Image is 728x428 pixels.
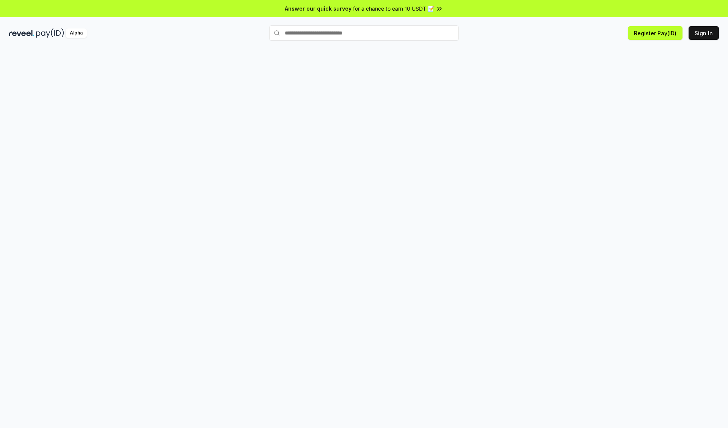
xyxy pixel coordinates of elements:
button: Register Pay(ID) [628,26,682,40]
img: reveel_dark [9,28,35,38]
div: Alpha [66,28,87,38]
button: Sign In [689,26,719,40]
span: for a chance to earn 10 USDT 📝 [353,5,434,13]
span: Answer our quick survey [285,5,351,13]
img: pay_id [36,28,64,38]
